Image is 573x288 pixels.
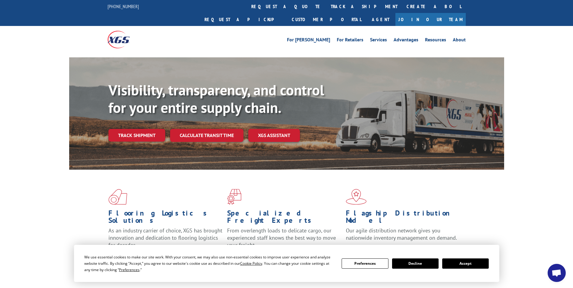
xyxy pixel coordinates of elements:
[108,81,324,117] b: Visibility, transparency, and control for your entire supply chain.
[346,227,457,241] span: Our agile distribution network gives you nationwide inventory management on demand.
[108,189,127,205] img: xgs-icon-total-supply-chain-intelligence-red
[248,129,300,142] a: XGS ASSISTANT
[370,37,387,44] a: Services
[227,227,341,254] p: From overlength loads to delicate cargo, our experienced staff knows the best way to move your fr...
[346,210,460,227] h1: Flagship Distribution Model
[170,129,243,142] a: Calculate transit time
[442,258,489,269] button: Accept
[548,264,566,282] div: Open chat
[346,189,367,205] img: xgs-icon-flagship-distribution-model-red
[425,37,446,44] a: Resources
[84,254,334,273] div: We use essential cookies to make our site work. With your consent, we may also use non-essential ...
[108,3,139,9] a: [PHONE_NUMBER]
[394,37,418,44] a: Advantages
[108,129,165,142] a: Track shipment
[453,37,466,44] a: About
[342,258,388,269] button: Preferences
[227,210,341,227] h1: Specialized Freight Experts
[227,189,241,205] img: xgs-icon-focused-on-flooring-red
[240,261,262,266] span: Cookie Policy
[287,37,330,44] a: For [PERSON_NAME]
[395,13,466,26] a: Join Our Team
[200,13,287,26] a: Request a pickup
[366,13,395,26] a: Agent
[108,227,222,248] span: As an industry carrier of choice, XGS has brought innovation and dedication to flooring logistics...
[108,210,223,227] h1: Flooring Logistics Solutions
[119,267,140,272] span: Preferences
[392,258,439,269] button: Decline
[287,13,366,26] a: Customer Portal
[74,245,499,282] div: Cookie Consent Prompt
[337,37,363,44] a: For Retailers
